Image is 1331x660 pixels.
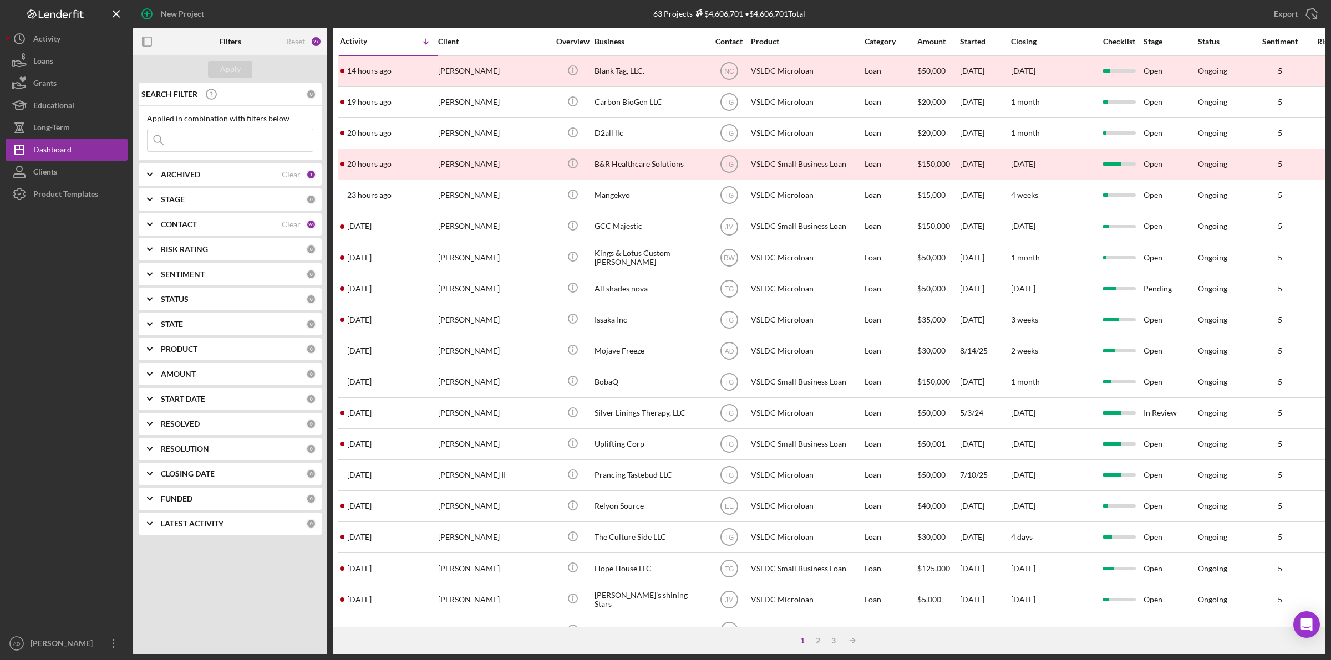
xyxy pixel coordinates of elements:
[438,367,549,396] div: [PERSON_NAME]
[595,429,705,459] div: Uplifting Corp
[865,492,916,521] div: Loan
[917,439,946,448] span: $50,001
[6,161,128,183] button: Clients
[865,243,916,272] div: Loan
[865,37,916,46] div: Category
[1252,222,1308,231] div: 5
[161,195,185,204] b: STAGE
[1144,57,1197,86] div: Open
[865,274,916,303] div: Loan
[161,444,209,453] b: RESOLUTION
[1198,315,1227,324] div: Ongoing
[960,150,1010,179] div: [DATE]
[6,50,128,72] button: Loans
[724,316,734,324] text: TG
[282,170,301,179] div: Clear
[917,37,959,46] div: Amount
[306,494,316,504] div: 0
[865,212,916,241] div: Loan
[347,439,372,448] time: 2025-09-10 19:07
[865,585,916,614] div: Loan
[1252,377,1308,386] div: 5
[347,502,372,510] time: 2025-09-10 00:47
[960,37,1010,46] div: Started
[161,395,205,403] b: START DATE
[1144,305,1197,334] div: Open
[917,377,950,386] span: $150,000
[1011,97,1040,106] time: 1 month
[595,37,705,46] div: Business
[1198,284,1227,293] div: Ongoing
[161,295,189,304] b: STATUS
[1011,346,1038,355] time: 2 weeks
[1252,470,1308,479] div: 5
[595,243,705,272] div: Kings & Lotus Custom [PERSON_NAME]
[724,347,734,355] text: AD
[917,190,946,199] span: $15,000
[917,253,946,262] span: $50,000
[960,585,1010,614] div: [DATE]
[438,523,549,552] div: [PERSON_NAME]
[917,284,946,293] span: $50,000
[1011,439,1035,448] time: [DATE]
[347,470,372,479] time: 2025-09-10 02:48
[917,150,959,179] div: $150,000
[6,72,128,94] button: Grants
[438,616,549,645] div: [PERSON_NAME]
[1252,408,1308,417] div: 5
[1011,315,1038,324] time: 3 weeks
[1144,119,1197,148] div: Open
[1198,377,1227,386] div: Ongoing
[33,161,57,186] div: Clients
[917,532,946,541] span: $30,000
[306,469,316,479] div: 0
[751,57,862,86] div: VSLDC Microloan
[438,585,549,614] div: [PERSON_NAME]
[751,336,862,365] div: VSLDC Microloan
[33,116,70,141] div: Long-Term
[1144,243,1197,272] div: Open
[1144,585,1197,614] div: Open
[438,492,549,521] div: [PERSON_NAME]
[960,523,1010,552] div: [DATE]
[1144,367,1197,396] div: Open
[751,429,862,459] div: VSLDC Small Business Loan
[1144,274,1197,303] div: Pending
[161,3,204,25] div: New Project
[1144,37,1197,46] div: Stage
[595,150,705,179] div: B&R Healthcare Solutions
[595,585,705,614] div: [PERSON_NAME]’s shining Stars
[1011,190,1038,199] time: 4 weeks
[306,170,316,180] div: 1
[1198,564,1227,573] div: Ongoing
[595,523,705,552] div: The Culture Side LLC
[917,564,950,573] span: $125,000
[438,305,549,334] div: [PERSON_NAME]
[1198,346,1227,355] div: Ongoing
[306,294,316,304] div: 0
[340,37,389,45] div: Activity
[595,212,705,241] div: GCC Majestic
[960,554,1010,583] div: [DATE]
[33,72,57,97] div: Grants
[751,367,862,396] div: VSLDC Small Business Loan
[1144,181,1197,210] div: Open
[917,501,946,510] span: $40,000
[1144,523,1197,552] div: Open
[161,245,208,254] b: RISK RATING
[960,398,1010,428] div: 5/3/24
[161,220,197,229] b: CONTACT
[724,68,734,75] text: NC
[595,336,705,365] div: Mojave Freeze
[33,94,74,119] div: Educational
[306,195,316,204] div: 0
[724,565,734,572] text: TG
[161,519,223,528] b: LATEST ACTIVITY
[1144,212,1197,241] div: Open
[6,94,128,116] button: Educational
[751,181,862,210] div: VSLDC Microloan
[33,183,98,208] div: Product Templates
[141,90,197,99] b: SEARCH FILTER
[960,57,1010,86] div: [DATE]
